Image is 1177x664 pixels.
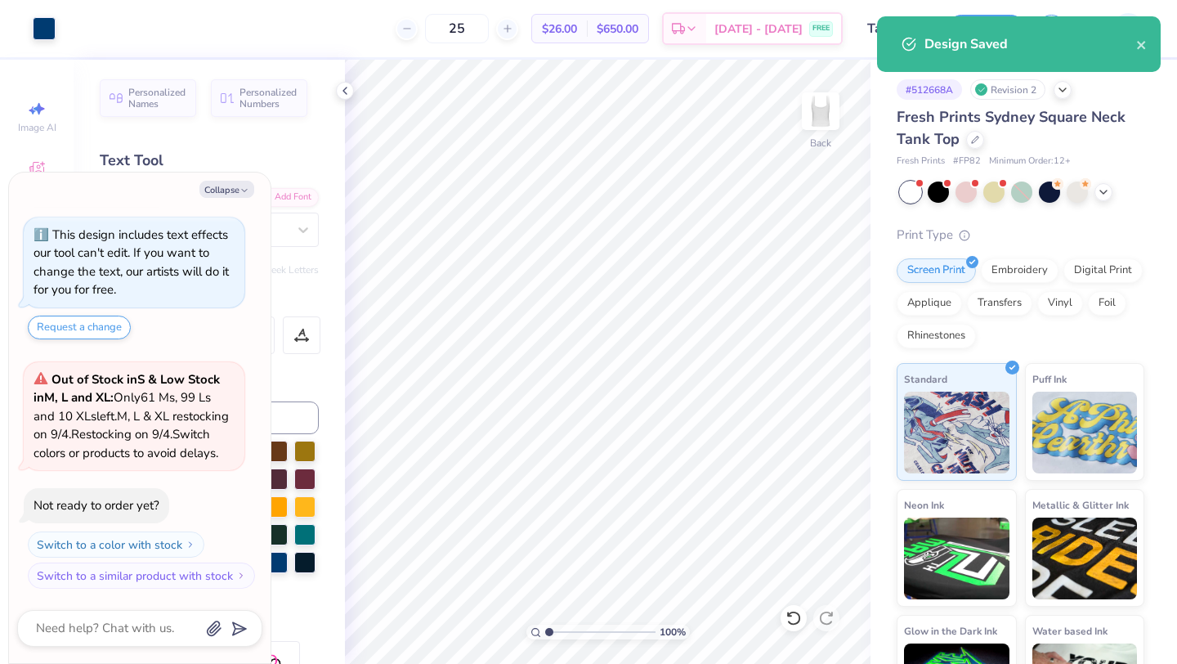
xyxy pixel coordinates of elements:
[924,34,1136,54] div: Design Saved
[804,95,837,128] img: Back
[897,226,1144,245] div: Print Type
[904,392,1009,473] img: Standard
[953,155,981,168] span: # FP82
[597,20,638,38] span: $650.00
[989,155,1071,168] span: Minimum Order: 12 +
[1032,622,1108,639] span: Water based Ink
[904,370,947,388] span: Standard
[28,532,204,558] button: Switch to a color with stock
[1088,291,1126,316] div: Foil
[199,181,254,198] button: Collapse
[128,87,186,110] span: Personalized Names
[855,12,935,45] input: Untitled Design
[714,20,803,38] span: [DATE] - [DATE]
[1032,370,1067,388] span: Puff Ink
[34,497,159,514] div: Not ready to order yet?
[904,496,944,514] span: Neon Ink
[100,150,319,172] div: Text Tool
[897,79,962,100] div: # 512668A
[1037,291,1083,316] div: Vinyl
[542,20,577,38] span: $26.00
[897,324,976,348] div: Rhinestones
[897,291,962,316] div: Applique
[425,14,489,43] input: – –
[34,227,229,298] div: This design includes text effects our tool can't edit. If you want to change the text, our artist...
[967,291,1032,316] div: Transfers
[1032,392,1138,473] img: Puff Ink
[1063,258,1143,283] div: Digital Print
[28,563,255,589] button: Switch to a similar product with stock
[1032,496,1129,514] span: Metallic & Glitter Ink
[1032,518,1138,599] img: Metallic & Glitter Ink
[18,121,56,134] span: Image AI
[239,87,298,110] span: Personalized Numbers
[981,258,1058,283] div: Embroidery
[660,625,686,639] span: 100 %
[1136,34,1148,54] button: close
[28,316,131,339] button: Request a change
[970,79,1045,100] div: Revision 2
[897,155,945,168] span: Fresh Prints
[812,23,830,34] span: FREE
[810,136,831,150] div: Back
[904,622,997,639] span: Glow in the Dark Ink
[897,107,1126,149] span: Fresh Prints Sydney Square Neck Tank Top
[34,371,229,461] span: Only 61 Ms, 99 Ls and 10 XLs left. M, L & XL restocking on 9/4. Restocking on 9/4. Switch colors ...
[254,188,319,207] div: Add Font
[904,518,1009,599] img: Neon Ink
[236,571,246,581] img: Switch to a similar product with stock
[186,540,195,550] img: Switch to a color with stock
[897,258,976,283] div: Screen Print
[51,371,148,388] strong: Out of Stock in S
